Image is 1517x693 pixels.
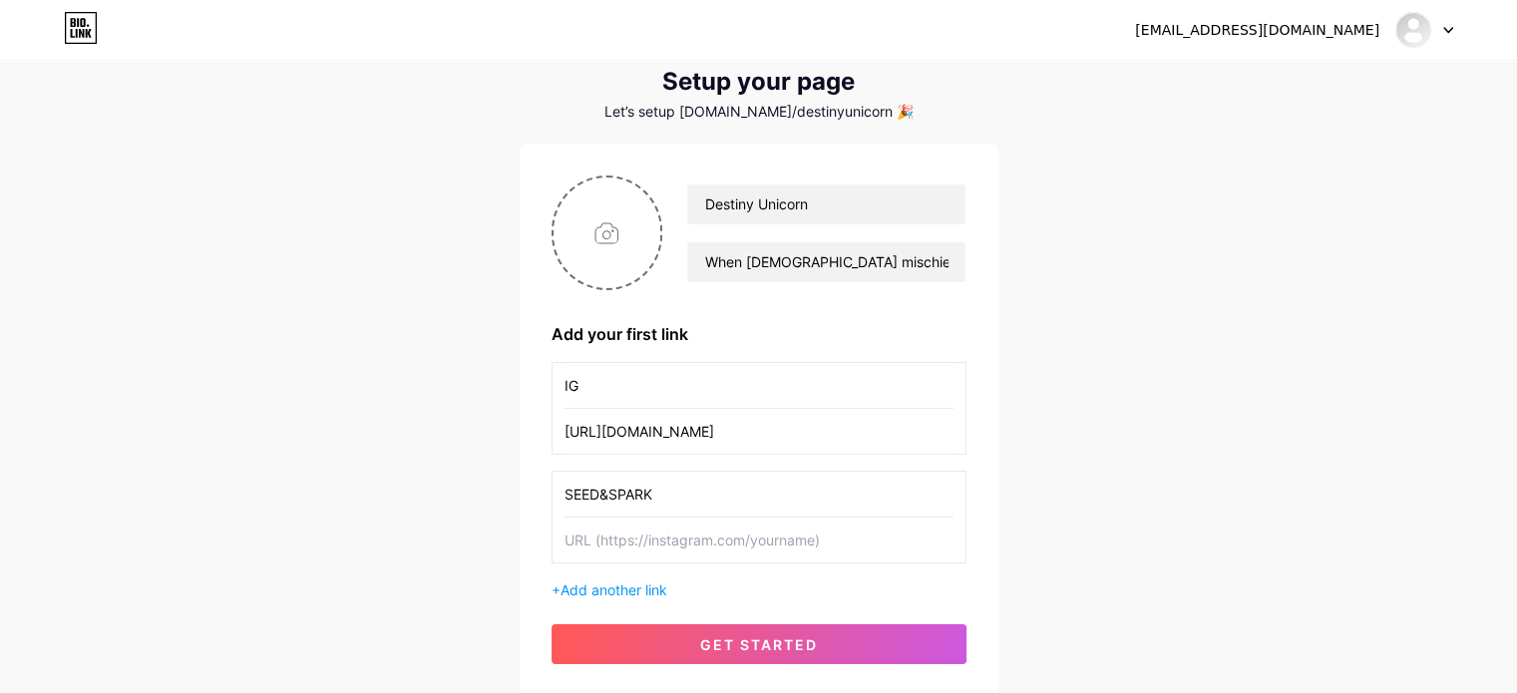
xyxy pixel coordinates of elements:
input: Your name [687,184,964,224]
input: Link name (My Instagram) [565,363,953,408]
input: URL (https://instagram.com/yourname) [565,518,953,562]
div: Add your first link [552,322,966,346]
span: get started [700,636,818,653]
div: [EMAIL_ADDRESS][DOMAIN_NAME] [1135,20,1379,41]
input: URL (https://instagram.com/yourname) [565,409,953,454]
div: + [552,579,966,600]
div: Setup your page [520,68,998,96]
input: Link name (My Instagram) [565,472,953,517]
input: bio [687,242,964,282]
button: get started [552,624,966,664]
div: Let’s setup [DOMAIN_NAME]/destinyunicorn 🎉 [520,104,998,120]
img: destinyunicorn [1394,11,1432,49]
span: Add another link [561,581,667,598]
